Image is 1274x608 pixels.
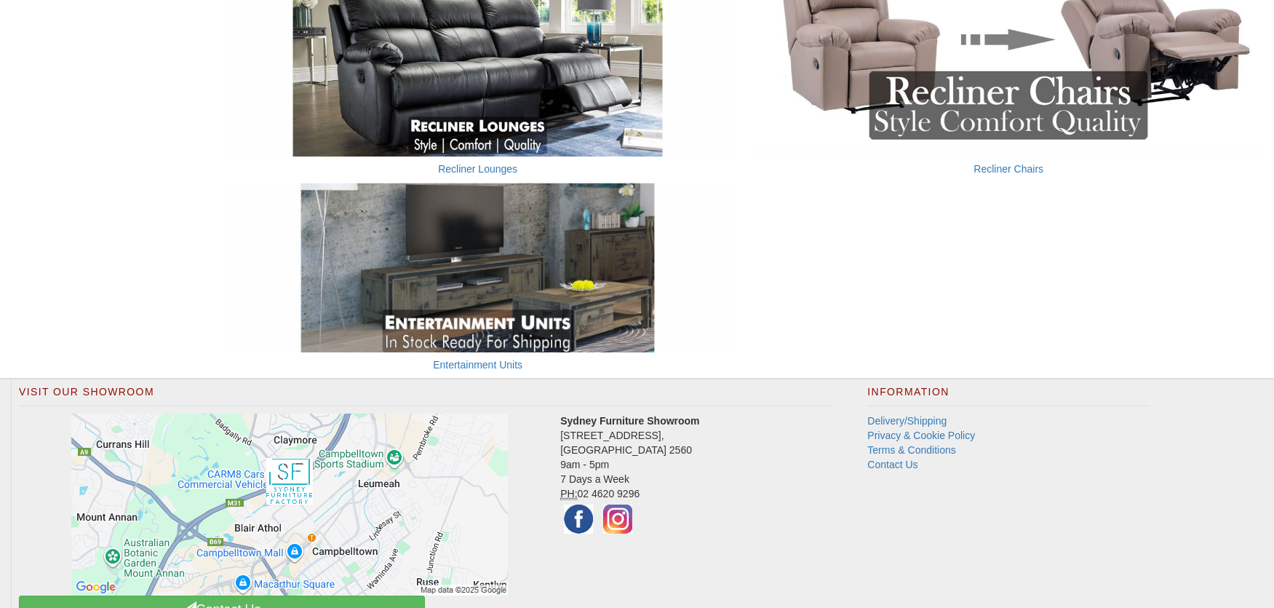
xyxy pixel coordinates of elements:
abbr: Phone [560,488,577,500]
img: Entertainment Units [223,183,733,352]
a: Recliner Chairs [974,163,1043,175]
a: Recliner Lounges [438,163,517,175]
img: Instagram [600,501,636,537]
a: Terms & Conditions [867,444,955,456]
a: Privacy & Cookie Policy [867,430,975,441]
a: Click to activate map [30,414,549,596]
h2: Information [867,387,1150,406]
a: Contact Us [867,459,917,470]
img: Facebook [560,501,597,537]
img: Click to activate map [71,414,508,596]
a: Delivery/Shipping [867,415,947,427]
a: Entertainment Units [433,359,522,371]
h2: Visit Our Showroom [19,387,831,406]
strong: Sydney Furniture Showroom [560,415,699,427]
